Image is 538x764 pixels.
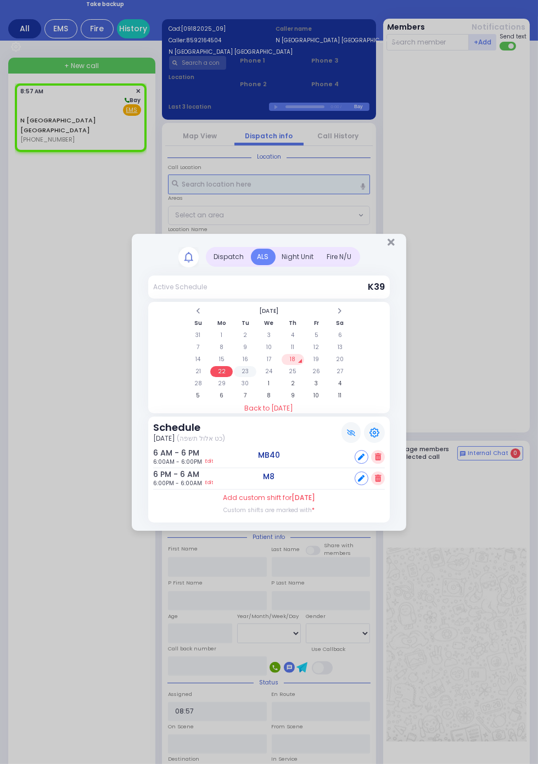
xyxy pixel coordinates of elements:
[153,434,175,443] span: [DATE]
[258,451,280,460] h5: MB40
[251,249,276,265] div: ALS
[329,354,351,365] td: 20
[234,378,256,389] td: 30
[234,318,256,329] th: Tu
[187,390,209,401] td: 5
[305,318,328,329] th: Fr
[257,342,280,353] td: 10
[187,318,209,329] th: Su
[234,366,256,377] td: 23
[210,366,233,377] td: 22
[205,458,213,466] a: Edit
[257,330,280,341] td: 3
[148,403,390,413] a: Back to [DATE]
[305,366,328,377] td: 26
[210,342,233,353] td: 8
[388,237,395,247] button: Close
[210,390,233,401] td: 6
[257,378,280,389] td: 1
[329,318,351,329] th: Sa
[205,479,213,487] a: Edit
[292,493,315,502] span: [DATE]
[210,306,328,317] th: Select Month
[187,330,209,341] td: 31
[257,366,280,377] td: 24
[368,280,385,293] span: K39
[234,330,256,341] td: 2
[282,366,304,377] td: 25
[153,448,183,458] h6: 6 AM - 6 PM
[282,378,304,389] td: 2
[153,282,207,292] div: Active Schedule
[234,342,256,353] td: 9
[195,307,201,314] span: Previous Month
[257,390,280,401] td: 8
[153,479,202,487] span: 6:00PM - 6:00AM
[210,330,233,341] td: 1
[187,342,209,353] td: 7
[210,318,233,329] th: Mo
[234,354,256,365] td: 16
[208,249,251,265] div: Dispatch
[305,378,328,389] td: 3
[153,458,202,466] span: 6:00AM - 6:00PM
[329,330,351,341] td: 6
[329,342,351,353] td: 13
[337,307,343,314] span: Next Month
[210,378,233,389] td: 29
[276,249,321,265] div: Night Unit
[234,390,256,401] td: 7
[187,354,209,365] td: 14
[223,506,315,514] label: Custom shifts are marked with
[257,318,280,329] th: We
[305,354,328,365] td: 19
[329,366,351,377] td: 27
[282,354,304,365] td: 18
[282,318,304,329] th: Th
[329,378,351,389] td: 4
[257,354,280,365] td: 17
[264,472,275,481] h5: M8
[321,249,358,265] div: Fire N/U
[305,390,328,401] td: 10
[210,354,233,365] td: 15
[177,434,225,443] span: (כט אלול תשפה)
[282,390,304,401] td: 9
[282,342,304,353] td: 11
[187,378,209,389] td: 28
[153,470,183,479] h6: 6 PM - 6 AM
[282,330,304,341] td: 4
[153,422,225,434] h3: Schedule
[223,493,315,503] label: Add custom shift for
[305,330,328,341] td: 5
[187,366,209,377] td: 21
[329,390,351,401] td: 11
[305,342,328,353] td: 12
